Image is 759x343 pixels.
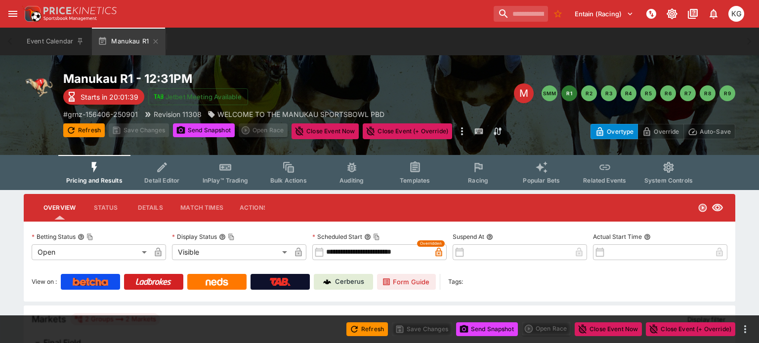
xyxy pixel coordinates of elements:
div: Open [32,244,150,260]
h5: Markets [32,313,66,325]
button: Overtype [590,124,638,139]
img: Ladbrokes [135,278,171,286]
img: Neds [206,278,228,286]
p: Suspend At [453,232,484,241]
button: more [456,123,468,139]
span: Templates [400,177,430,184]
p: Revision 11308 [154,109,202,119]
button: more [739,323,751,335]
button: Close Event (+ Override) [646,322,735,336]
button: R1 [561,85,577,101]
button: R5 [640,85,656,101]
button: R9 [719,85,735,101]
button: Close Event Now [292,123,359,139]
img: Cerberus [323,278,331,286]
p: Display Status [172,232,217,241]
div: Visible [172,244,291,260]
button: Details [128,196,172,220]
button: Close Event (+ Override) [363,123,452,139]
button: open drawer [4,5,22,23]
button: Match Times [172,196,231,220]
button: No Bookmarks [550,6,566,22]
label: Tags: [448,274,463,290]
button: Jetbet Meeting Available [148,88,248,105]
button: Select Tenant [569,6,639,22]
button: R2 [581,85,597,101]
button: Notifications [705,5,722,23]
button: Refresh [346,322,388,336]
button: R7 [680,85,696,101]
button: Actual Start Time [644,233,651,240]
img: Sportsbook Management [43,16,97,21]
div: WELCOME TO THE MANUKAU SPORTSBOWL PBD [208,109,384,119]
span: Pricing and Results [66,177,123,184]
img: PriceKinetics Logo [22,4,42,24]
svg: Visible [712,202,723,214]
span: Racing [468,177,488,184]
button: R6 [660,85,676,101]
svg: Open [698,203,708,213]
button: Close Event Now [575,322,642,336]
button: Manukau R1 [92,28,166,55]
span: Related Events [583,177,626,184]
span: Bulk Actions [270,177,307,184]
span: System Controls [644,177,693,184]
div: Start From [590,124,735,139]
div: Edit Meeting [514,83,534,103]
span: Auditing [339,177,364,184]
img: Betcha [73,278,108,286]
p: Auto-Save [700,126,731,137]
nav: pagination navigation [542,85,735,101]
span: InPlay™ Trading [203,177,248,184]
p: Starts in 20:01:39 [81,92,138,102]
input: search [494,6,548,22]
p: Scheduled Start [312,232,362,241]
p: Betting Status [32,232,76,241]
div: split button [239,123,288,137]
p: Cerberus [335,277,364,287]
button: Auto-Save [683,124,735,139]
button: Suspend At [486,233,493,240]
button: Override [637,124,683,139]
a: Form Guide [377,274,436,290]
button: R8 [700,85,716,101]
button: NOT Connected to PK [642,5,660,23]
button: R3 [601,85,617,101]
button: Display StatusCopy To Clipboard [219,233,226,240]
button: Betting StatusCopy To Clipboard [78,233,84,240]
div: Event type filters [58,155,701,190]
button: Kevin Gutschlag [725,3,747,25]
button: Send Snapshot [456,322,518,336]
h2: Copy To Clipboard [63,71,399,86]
button: Toggle light/dark mode [663,5,681,23]
p: Override [654,126,679,137]
button: SMM [542,85,557,101]
button: R4 [621,85,636,101]
a: Cerberus [314,274,373,290]
div: split button [522,322,571,336]
button: Copy To Clipboard [373,233,380,240]
button: Scheduled StartCopy To Clipboard [364,233,371,240]
button: Display filter [681,311,731,327]
p: Overtype [607,126,633,137]
div: 2 Groups 2 Markets [74,313,156,325]
img: PriceKinetics [43,7,117,14]
p: Actual Start Time [593,232,642,241]
button: Actions [231,196,276,220]
img: greyhound_racing.png [24,71,55,103]
button: Event Calendar [21,28,90,55]
img: jetbet-logo.svg [154,92,164,102]
img: TabNZ [270,278,291,286]
button: Status [84,196,128,220]
p: WELCOME TO THE MANUKAU SPORTSBOWL PBD [217,109,384,119]
button: Copy To Clipboard [228,233,235,240]
span: Detail Editor [144,177,179,184]
span: Popular Bets [523,177,560,184]
button: Send Snapshot [173,123,235,137]
button: Overview [36,196,84,220]
p: Copy To Clipboard [63,109,138,119]
label: View on : [32,274,57,290]
button: Copy To Clipboard [86,233,93,240]
div: Kevin Gutschlag [728,6,744,22]
button: Documentation [684,5,702,23]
